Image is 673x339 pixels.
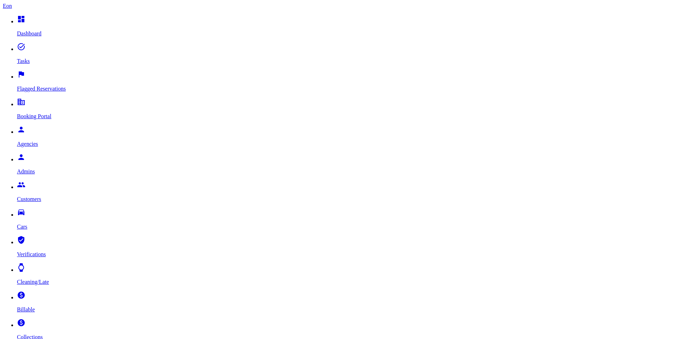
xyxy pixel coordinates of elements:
[17,70,25,79] i: flag
[17,98,25,106] i: corporate_fare
[17,141,670,147] p: Agencies
[17,125,25,134] i: person
[17,101,670,120] a: corporate_fare Booking Portal
[17,129,670,147] a: person Agencies
[17,208,25,217] i: drive_eta
[17,212,670,230] a: drive_eta Cars
[17,224,670,230] p: Cars
[17,113,670,120] p: Booking Portal
[17,251,670,258] p: Verifications
[17,318,25,327] i: paid
[17,196,670,202] p: Customers
[17,263,25,272] i: watch
[17,291,25,299] i: paid
[17,46,670,64] a: task_alt Tasks
[17,156,670,175] a: person Admins
[17,236,25,244] i: verified_user
[17,15,25,23] i: dashboard
[17,153,25,161] i: person
[17,306,670,313] p: Billable
[17,42,25,51] i: task_alt
[17,30,670,37] p: Dashboard
[17,279,670,285] p: Cleaning/Late
[17,239,670,258] a: verified_user Verifications
[17,267,670,285] a: watch Cleaning/Late
[17,184,670,202] a: people Customers
[17,74,670,92] a: flag Flagged Reservations
[3,3,12,9] a: Eon
[17,180,25,189] i: people
[17,58,670,64] p: Tasks
[17,168,670,175] p: Admins
[17,18,670,37] a: dashboard Dashboard
[17,294,670,313] a: paid Billable
[17,86,670,92] p: Flagged Reservations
